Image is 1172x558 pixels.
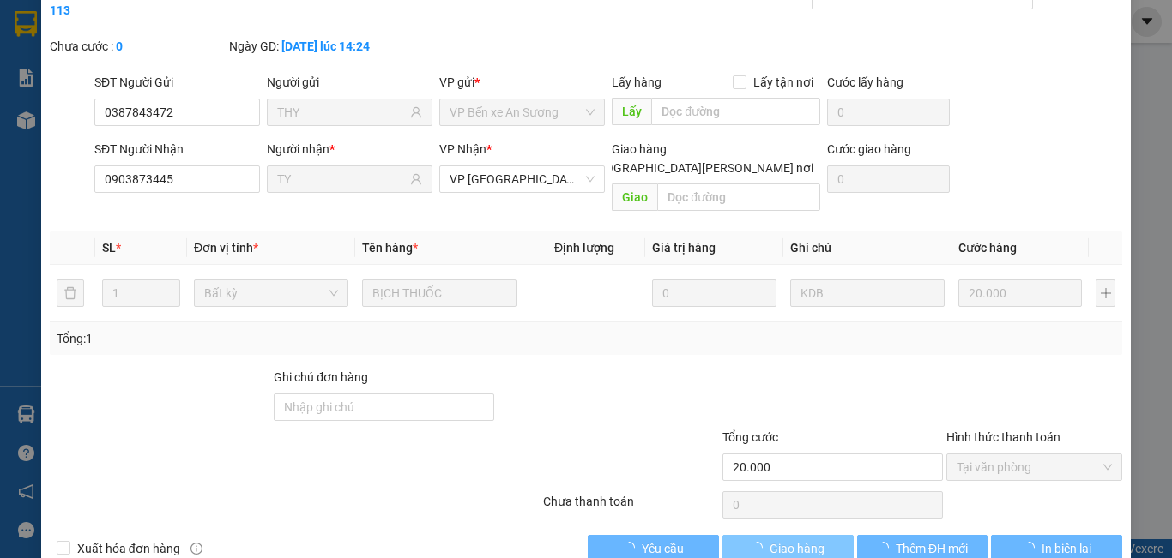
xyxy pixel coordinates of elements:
[5,124,105,135] span: In ngày:
[267,140,432,159] div: Người nhận
[790,279,945,307] input: Ghi Chú
[277,170,407,189] input: Tên người nhận
[362,279,517,307] input: VD: Bàn, Ghế
[277,103,407,122] input: Tên người gửi
[439,142,486,156] span: VP Nhận
[623,542,642,554] span: loading
[958,279,1082,307] input: 0
[827,165,950,193] input: Cước giao hàng
[946,430,1060,444] label: Hình thức thanh toán
[957,454,1112,480] span: Tại văn phòng
[6,10,82,86] img: logo
[1042,539,1091,558] span: In biên lai
[136,27,231,49] span: Bến xe [GEOGRAPHIC_DATA]
[229,37,405,56] div: Ngày GD:
[958,241,1017,255] span: Cước hàng
[50,37,226,56] div: Chưa cước :
[751,542,770,554] span: loading
[652,241,716,255] span: Giá trị hàng
[38,124,105,135] span: 14:29:56 [DATE]
[46,93,210,106] span: -----------------------------------------
[136,76,210,87] span: Hotline: 19001152
[877,542,896,554] span: loading
[896,539,968,558] span: Thêm ĐH mới
[94,73,260,92] div: SĐT Người Gửi
[281,39,370,53] b: [DATE] lúc 14:24
[194,241,258,255] span: Đơn vị tính
[86,109,180,122] span: VPPD1310250008
[642,539,684,558] span: Yêu cầu
[1096,279,1115,307] button: plus
[57,279,84,307] button: delete
[827,142,911,156] label: Cước giao hàng
[102,241,116,255] span: SL
[827,99,950,126] input: Cước lấy hàng
[1023,542,1042,554] span: loading
[612,183,657,211] span: Giao
[274,370,368,384] label: Ghi chú đơn hàng
[612,142,667,156] span: Giao hàng
[136,9,235,24] strong: ĐỒNG PHƯỚC
[116,39,123,53] b: 0
[267,73,432,92] div: Người gửi
[136,51,236,73] span: 01 Võ Văn Truyện, KP.1, Phường 2
[439,73,605,92] div: VP gửi
[450,166,595,192] span: VP Phước Đông
[450,99,595,125] span: VP Bến xe An Sương
[783,231,951,265] th: Ghi chú
[770,539,825,558] span: Giao hàng
[274,393,494,421] input: Ghi chú đơn hàng
[57,329,454,348] div: Tổng: 1
[541,492,721,522] div: Chưa thanh toán
[362,241,418,255] span: Tên hàng
[579,159,820,177] span: [GEOGRAPHIC_DATA][PERSON_NAME] nơi
[190,543,202,555] span: info-circle
[554,241,614,255] span: Định lượng
[652,279,776,307] input: 0
[94,140,260,159] div: SĐT Người Nhận
[70,539,187,558] span: Xuất hóa đơn hàng
[5,111,180,121] span: [PERSON_NAME]:
[827,75,903,89] label: Cước lấy hàng
[746,73,820,92] span: Lấy tận nơi
[204,280,338,306] span: Bất kỳ
[657,183,820,211] input: Dọc đường
[612,75,662,89] span: Lấy hàng
[410,173,422,185] span: user
[612,98,651,125] span: Lấy
[410,106,422,118] span: user
[651,98,820,125] input: Dọc đường
[722,430,778,444] span: Tổng cước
